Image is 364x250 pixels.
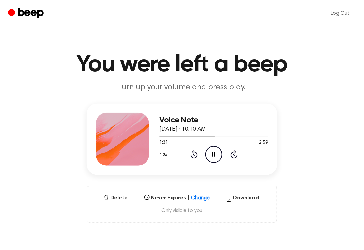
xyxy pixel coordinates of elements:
[95,207,269,214] span: Only visible to you
[259,139,268,146] span: 2:59
[159,116,268,125] h3: Voice Note
[324,5,356,21] a: Log Out
[55,82,309,93] p: Turn up your volume and press play.
[224,194,262,205] button: Download
[101,194,130,202] button: Delete
[159,126,206,132] span: [DATE] · 10:10 AM
[159,139,168,146] span: 1:31
[13,53,351,77] h1: You were left a beep
[159,149,170,160] button: 1.0x
[8,7,45,20] a: Beep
